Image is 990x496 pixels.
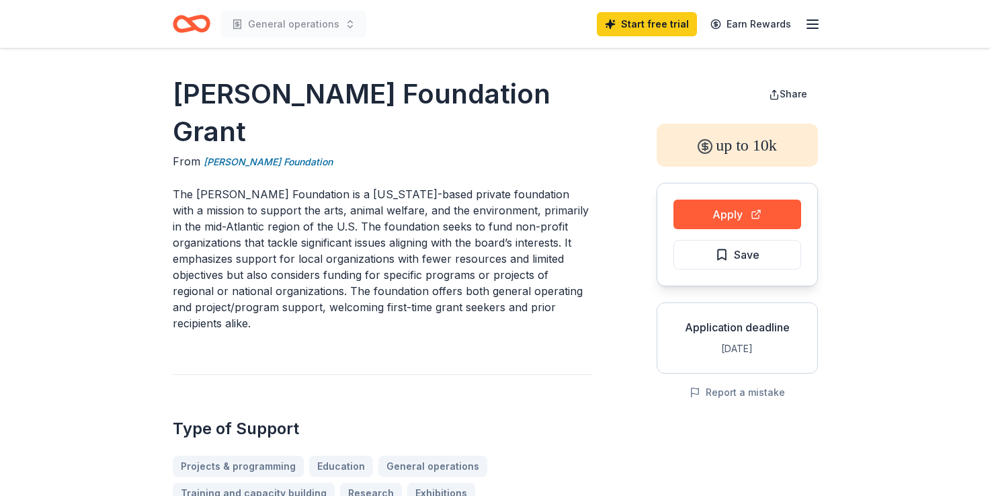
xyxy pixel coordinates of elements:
[378,456,487,477] a: General operations
[173,153,592,170] div: From
[173,8,210,40] a: Home
[668,341,807,357] div: [DATE]
[173,456,304,477] a: Projects & programming
[221,11,366,38] button: General operations
[734,246,759,263] span: Save
[309,456,373,477] a: Education
[173,75,592,151] h1: [PERSON_NAME] Foundation Grant
[248,16,339,32] span: General operations
[657,124,818,167] div: up to 10k
[668,319,807,335] div: Application deadline
[702,12,799,36] a: Earn Rewards
[173,186,592,331] p: The [PERSON_NAME] Foundation is a [US_STATE]-based private foundation with a mission to support t...
[673,200,801,229] button: Apply
[204,154,333,170] a: [PERSON_NAME] Foundation
[173,418,592,440] h2: Type of Support
[780,88,807,99] span: Share
[597,12,697,36] a: Start free trial
[758,81,818,108] button: Share
[673,240,801,270] button: Save
[690,384,785,401] button: Report a mistake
